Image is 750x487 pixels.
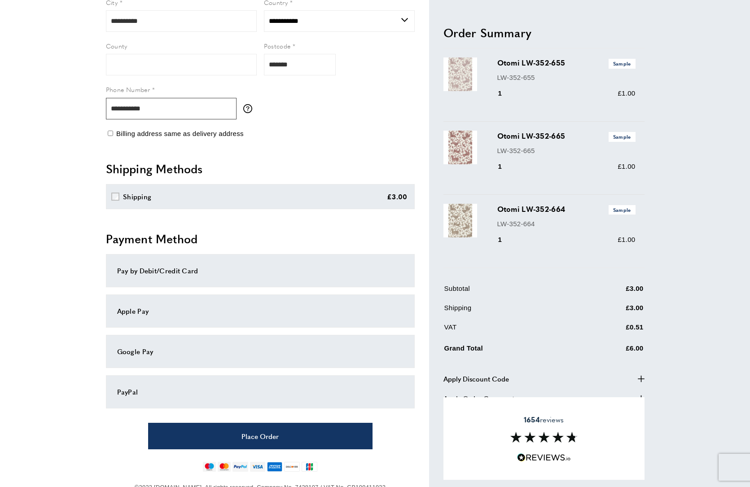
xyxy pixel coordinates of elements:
[284,462,300,472] img: discover
[497,72,636,83] p: LW-352-655
[510,432,578,443] img: Reviews section
[116,130,244,137] span: Billing address same as delivery address
[106,161,415,177] h2: Shipping Methods
[497,234,515,245] div: 1
[232,462,248,472] img: paypal
[264,41,291,50] span: Postcode
[517,453,571,462] img: Reviews.io 5 stars
[302,462,317,472] img: jcb
[444,283,581,300] td: Subtotal
[117,306,404,316] div: Apple Pay
[267,462,283,472] img: american-express
[497,161,515,172] div: 1
[582,341,644,360] td: £6.00
[582,302,644,320] td: £3.00
[117,386,404,397] div: PayPal
[524,415,564,424] span: reviews
[443,57,477,91] img: Otomi LW-352-655
[497,218,636,229] p: LW-352-664
[387,191,408,202] div: £3.00
[582,283,644,300] td: £3.00
[618,235,635,243] span: £1.00
[117,346,404,357] div: Google Pay
[524,414,540,425] strong: 1654
[609,205,636,215] span: Sample
[443,24,645,40] h2: Order Summary
[106,231,415,247] h2: Payment Method
[618,89,635,97] span: £1.00
[582,321,644,339] td: £0.51
[497,88,515,99] div: 1
[106,85,150,94] span: Phone Number
[444,302,581,320] td: Shipping
[609,132,636,141] span: Sample
[444,321,581,339] td: VAT
[243,104,257,113] button: More information
[618,162,635,170] span: £1.00
[106,41,127,50] span: County
[117,265,404,276] div: Pay by Debit/Credit Card
[609,59,636,68] span: Sample
[250,462,265,472] img: visa
[497,57,636,68] h3: Otomi LW-352-655
[443,373,509,384] span: Apply Discount Code
[108,131,113,136] input: Billing address same as delivery address
[443,393,514,404] span: Apply Order Comment
[203,462,216,472] img: maestro
[497,131,636,141] h3: Otomi LW-352-665
[443,204,477,237] img: Otomi LW-352-664
[218,462,231,472] img: mastercard
[148,423,373,449] button: Place Order
[444,341,581,360] td: Grand Total
[497,145,636,156] p: LW-352-665
[497,204,636,215] h3: Otomi LW-352-664
[443,131,477,164] img: Otomi LW-352-665
[123,191,151,202] div: Shipping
